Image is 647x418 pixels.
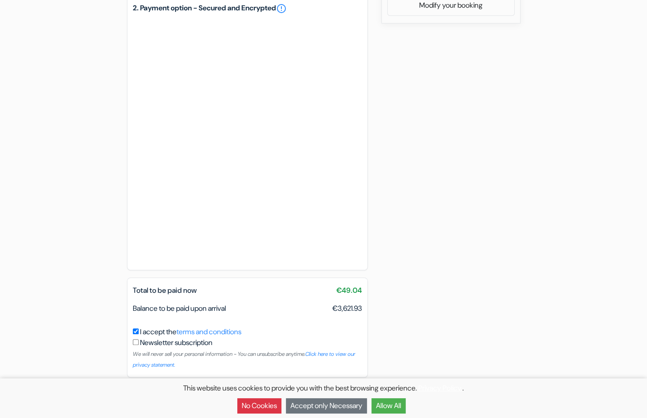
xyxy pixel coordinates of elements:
[371,398,406,413] button: Allow All
[133,304,226,313] span: Balance to be paid upon arrival
[133,350,355,368] a: Click here to view our privacy statement.
[131,16,364,264] iframe: Secure payment input frame
[133,3,362,14] h5: 2. Payment option - Secured and Encrypted
[276,3,287,14] a: error_outline
[176,327,241,336] a: terms and conditions
[332,303,362,314] span: €3,621.93
[286,398,367,413] button: Accept only Necessary
[418,383,462,393] a: Privacy Policy.
[133,350,355,368] small: We will never sell your personal information - You can unsubscribe anytime.
[140,337,213,348] label: Newsletter subscription
[336,285,362,296] span: €49.04
[237,398,281,413] button: No Cookies
[133,286,197,295] span: Total to be paid now
[140,327,241,337] label: I accept the
[5,383,642,394] p: This website uses cookies to provide you with the best browsing experience. .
